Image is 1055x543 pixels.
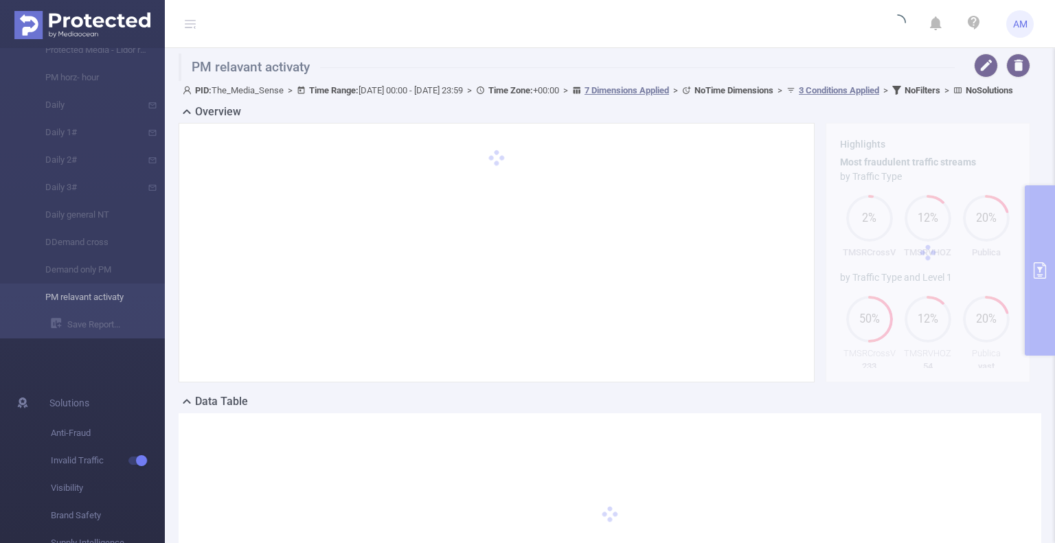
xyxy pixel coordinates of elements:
[799,85,879,95] u: 3 Conditions Applied
[49,389,89,417] span: Solutions
[463,85,476,95] span: >
[195,393,248,410] h2: Data Table
[195,104,241,120] h2: Overview
[879,85,892,95] span: >
[14,11,150,39] img: Protected Media
[773,85,786,95] span: >
[1013,10,1028,38] span: AM
[940,85,953,95] span: >
[669,85,682,95] span: >
[51,502,165,529] span: Brand Safety
[694,85,773,95] b: No Time Dimensions
[889,14,906,34] i: icon: loading
[51,474,165,502] span: Visibility
[966,85,1013,95] b: No Solutions
[309,85,359,95] b: Time Range:
[195,85,212,95] b: PID:
[51,447,165,474] span: Invalid Traffic
[559,85,572,95] span: >
[488,85,533,95] b: Time Zone:
[905,85,940,95] b: No Filters
[183,85,1013,95] span: The_Media_Sense [DATE] 00:00 - [DATE] 23:59 +00:00
[51,419,165,447] span: Anti-Fraud
[585,85,669,95] u: 7 Dimensions Applied
[179,54,955,81] h1: PM relavant activaty
[183,86,195,95] i: icon: user
[284,85,297,95] span: >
